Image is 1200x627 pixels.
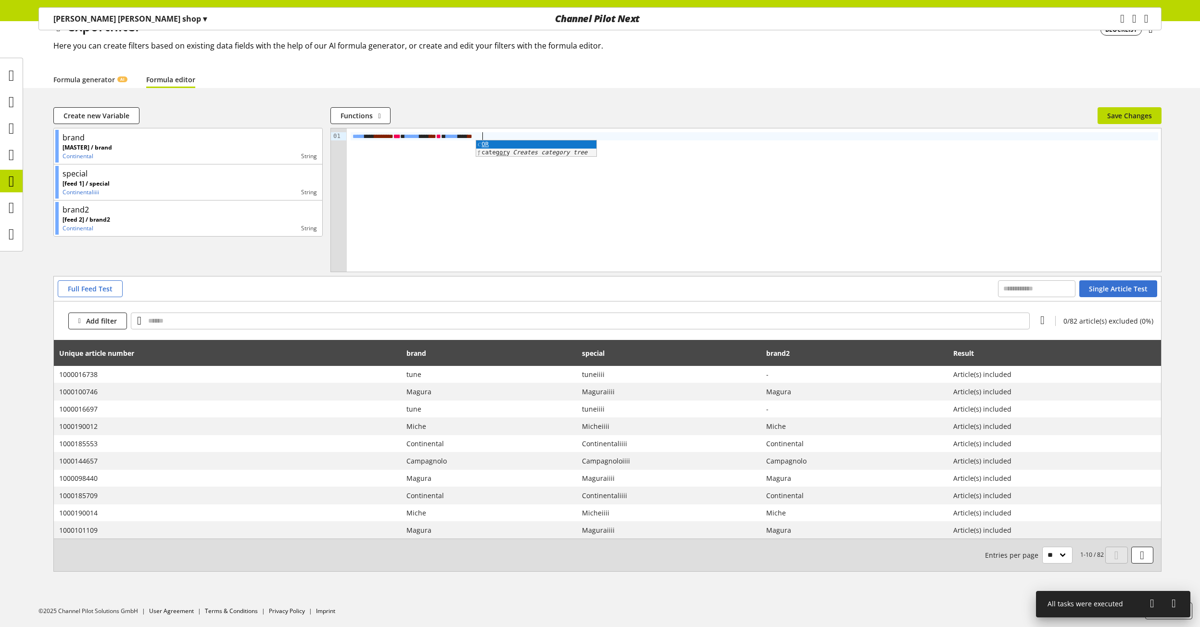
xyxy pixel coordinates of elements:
[582,348,605,358] span: special
[58,280,123,297] button: Full Feed Test
[112,152,317,161] div: string
[406,456,571,466] span: Campagnolo
[766,508,943,518] span: Miche
[1098,107,1162,124] button: Save Changes
[582,421,756,431] span: Micheiiii
[766,348,790,358] span: brand2
[766,473,943,483] span: Magura
[203,13,207,24] span: ▾
[38,607,149,615] li: ©2025 Channel Pilot Solutions GmbH
[53,13,207,25] p: [PERSON_NAME] [PERSON_NAME] shop
[331,132,342,140] div: 01
[59,439,397,449] span: 1000185553
[1048,599,1123,608] span: All tasks were executed
[953,369,1156,379] span: Article(s) included
[149,607,194,615] a: User Agreement
[406,508,571,518] span: Miche
[63,179,110,188] p: [feed 1] / special
[406,490,571,501] span: Continental
[582,387,756,397] span: Maguraiiii
[582,456,756,466] span: Campagnoloiiii
[766,490,943,501] span: Continental
[63,204,89,215] div: brand2
[59,421,397,431] span: 1000190012
[316,607,335,615] a: Imprint
[953,525,1156,535] span: Article(s) included
[481,141,489,148] span: OR
[582,525,756,535] span: Maguraiiii
[582,404,756,414] span: tuneiiii
[1089,284,1148,294] span: Single Article Test
[63,152,112,161] p: Continental
[513,149,588,156] span: Creates category tree
[953,508,1156,518] span: Article(s) included
[582,439,756,449] span: Continentaliiii
[406,387,571,397] span: Magura
[481,149,510,156] span: categ y
[68,284,113,294] span: Full Feed Test
[953,387,1156,397] span: Article(s) included
[766,456,943,466] span: Campagnolo
[63,168,88,179] div: special
[406,404,571,414] span: tune
[59,490,397,501] span: 1000185709
[205,607,258,615] a: Terms & Conditions
[766,525,943,535] span: Magura
[86,316,117,326] span: Add filter
[953,404,1156,414] span: Article(s) included
[1063,316,1153,326] span: 0/82 article(s) excluded (0%)
[53,107,139,124] button: Create new Variable
[582,508,756,518] span: Micheiiii
[766,421,943,431] span: Miche
[582,369,756,379] span: tuneiiii
[406,421,571,431] span: Miche
[406,525,571,535] span: Magura
[341,111,373,121] span: Functions
[1107,111,1152,121] span: Save Changes
[59,387,397,397] span: 1000100746
[766,439,943,449] span: Continental
[38,7,1162,30] nav: main navigation
[582,490,756,501] span: Continentaliiii
[63,215,110,224] p: [feed 2] / brand2
[406,473,571,483] span: Magura
[120,76,125,82] span: AI
[63,111,129,121] span: Create new Variable
[63,143,112,152] p: [MASTER] / brand
[406,348,426,358] span: brand
[985,550,1042,560] span: Entries per page
[1079,280,1157,297] button: Single Article Test
[953,456,1156,466] span: Article(s) included
[68,313,127,329] button: Add filter
[59,369,397,379] span: 1000016738
[63,224,110,233] p: Continental
[953,421,1156,431] span: Article(s) included
[59,456,397,466] span: 1000144657
[406,369,571,379] span: tune
[59,525,397,535] span: 1000101109
[953,439,1156,449] span: Article(s) included
[63,132,85,143] div: brand
[59,348,134,358] span: Unique article number
[406,439,571,449] span: Continental
[766,387,943,397] span: Magura
[476,140,596,156] ul: Completions
[330,107,391,124] button: Functions
[53,40,1162,51] h2: Here you can create filters based on existing data fields with the help of our AI formula generat...
[110,188,317,197] div: string
[53,75,127,85] a: Formula generatorAI
[59,404,397,414] span: 1000016697
[59,508,397,518] span: 1000190014
[953,348,974,358] span: Result
[110,224,317,233] div: string
[953,473,1156,483] span: Article(s) included
[582,473,756,483] span: Maguraiiii
[63,188,110,197] p: Continentaliiii
[953,490,1156,501] span: Article(s) included
[59,473,397,483] span: 1000098440
[499,149,506,156] span: or
[985,547,1104,564] small: 1-10 / 82
[269,607,305,615] a: Privacy Policy
[146,75,195,85] a: Formula editor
